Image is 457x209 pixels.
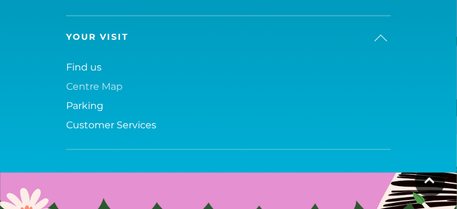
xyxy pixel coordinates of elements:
[66,31,129,43] span: Your Visit
[66,81,123,92] span: Centre Map
[66,96,391,116] a: Parking
[66,77,391,96] a: Centre Map
[66,61,102,73] span: Find us
[66,100,103,111] span: Parking
[66,16,391,58] a: Your Visit
[66,116,391,135] a: Customer Services
[66,58,391,77] a: Find us
[66,119,156,131] span: Customer Services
